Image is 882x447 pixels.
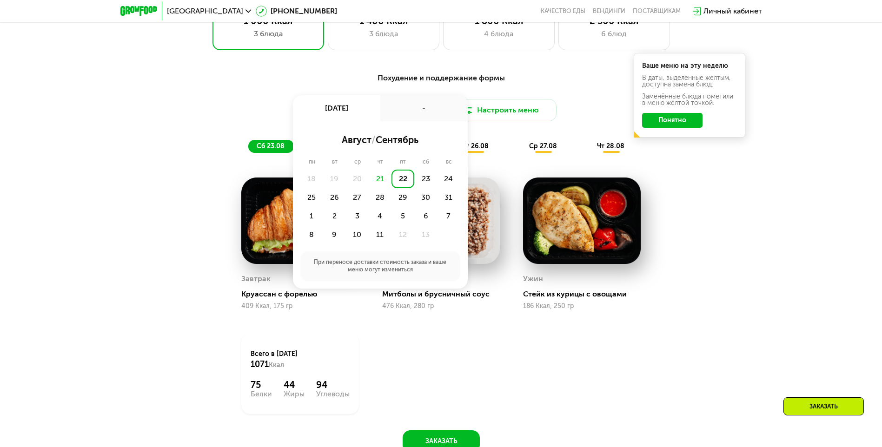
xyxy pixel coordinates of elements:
a: Вендинги [593,7,625,15]
div: чт [369,158,391,166]
div: 11 [369,225,391,244]
div: 7 [437,207,460,225]
div: 10 [346,225,369,244]
div: Личный кабинет [703,6,762,17]
div: поставщикам [633,7,681,15]
div: 28 [369,188,391,207]
div: 75 [251,379,272,390]
div: 12 [391,225,414,244]
span: ср 27.08 [529,142,557,150]
div: 19 [323,170,346,188]
div: - [380,95,468,121]
div: 27 [346,188,369,207]
div: 8 [300,225,323,244]
div: Ужин [523,272,543,286]
div: 2 [323,207,346,225]
div: 21 [369,170,391,188]
div: 23 [414,170,437,188]
span: / [371,134,376,145]
button: Понятно [642,113,703,128]
div: Заменённые блюда пометили в меню жёлтой точкой. [642,93,737,106]
div: вт [324,158,346,166]
div: 44 [284,379,305,390]
div: 18 [300,170,323,188]
div: 186 Ккал, 250 гр [523,302,641,310]
div: пн [300,158,324,166]
div: 30 [414,188,437,207]
span: 1071 [251,359,269,369]
div: [DATE] [293,95,380,121]
div: Завтрак [241,272,271,286]
div: 22 [391,170,414,188]
div: В даты, выделенные желтым, доступна замена блюд. [642,75,737,88]
div: вс [438,158,460,166]
div: 94 [316,379,350,390]
div: 4 блюда [453,28,545,39]
span: вт 26.08 [462,142,489,150]
div: ср [346,158,369,166]
div: При переносе доставки стоимость заказа и ваше меню могут измениться [300,251,460,281]
div: Митболы и брусничный соус [382,289,507,299]
div: 409 Ккал, 175 гр [241,302,359,310]
div: 1 [300,207,323,225]
span: сентябрь [376,134,418,145]
div: 26 [323,188,346,207]
span: август [342,134,371,145]
div: 6 блюд [568,28,660,39]
a: Качество еды [541,7,585,15]
div: 29 [391,188,414,207]
span: чт 28.08 [597,142,624,150]
div: 3 [346,207,369,225]
div: Ваше меню на эту неделю [642,63,737,69]
div: 476 Ккал, 280 гр [382,302,500,310]
div: Жиры [284,390,305,398]
span: Ккал [269,361,284,369]
div: 6 [414,207,437,225]
span: [GEOGRAPHIC_DATA] [167,7,243,15]
span: сб 23.08 [257,142,285,150]
div: Углеводы [316,390,350,398]
div: Заказать [783,397,864,415]
div: сб [414,158,438,166]
div: Всего в [DATE] [251,349,350,370]
div: Круассан с форелью [241,289,366,299]
div: Похудение и поддержание формы [166,72,716,84]
div: 3 блюда [338,28,430,39]
div: 9 [323,225,346,244]
div: Белки [251,390,272,398]
div: 24 [437,170,460,188]
div: пт [391,158,414,166]
button: Настроить меню [445,99,557,121]
div: 20 [346,170,369,188]
div: 31 [437,188,460,207]
div: 5 [391,207,414,225]
div: 4 [369,207,391,225]
div: Стейк из курицы с овощами [523,289,648,299]
a: [PHONE_NUMBER] [256,6,337,17]
div: 3 блюда [222,28,314,39]
div: 25 [300,188,323,207]
div: 13 [414,225,437,244]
